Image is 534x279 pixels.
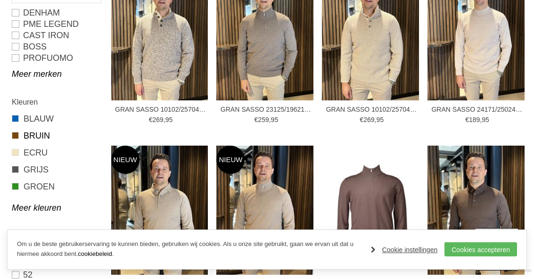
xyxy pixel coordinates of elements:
a: GROEN [12,181,100,193]
p: Om u de beste gebruikerservaring te kunnen bieden, gebruiken wij cookies. Als u onze site gebruik... [17,239,361,259]
img: GRAN SASSO 57105/14293 Truien [111,146,208,275]
a: Cookie instellingen [371,243,438,257]
a: GRAN SASSO 10102/25704 Truien [326,105,418,114]
a: Cookies accepteren [444,242,517,256]
a: GRAN SASSO 24171/25024 Truien [431,105,523,114]
a: DENHAM [12,7,100,18]
a: BOSS [12,41,100,52]
a: GRAN SASSO 10102/25704 Truien [115,105,206,114]
span: , [269,116,271,123]
span: € [360,116,363,123]
span: 95 [165,116,173,123]
a: CAST IRON [12,30,100,41]
span: 95 [271,116,279,123]
span: 95 [376,116,384,123]
span: € [255,116,258,123]
img: GRAN SASSO 55126/14290 Truien [216,146,313,275]
a: PME LEGEND [12,18,100,30]
a: GRIJS [12,164,100,176]
a: BRUIN [12,130,100,142]
span: 95 [482,116,489,123]
span: , [480,116,482,123]
span: 259 [258,116,269,123]
span: € [149,116,153,123]
img: GRAN SASSO 55197/18190 Truien [322,161,421,260]
a: PROFUOMO [12,52,100,64]
img: GRAN SASSO 57105/14293 Truien [427,146,525,275]
a: Meer merken [12,68,100,80]
a: cookiebeleid [78,250,112,257]
span: € [465,116,469,123]
span: 269 [153,116,164,123]
a: Meer kleuren [12,202,100,213]
a: Terug naar boven [476,228,518,271]
a: ECRU [12,147,100,159]
span: 269 [363,116,374,123]
span: 189 [469,116,480,123]
span: , [164,116,165,123]
h2: Kleuren [12,96,100,108]
a: BLAUW [12,113,100,125]
span: , [375,116,377,123]
a: GRAN SASSO 23125/19621 Truien [221,105,312,114]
